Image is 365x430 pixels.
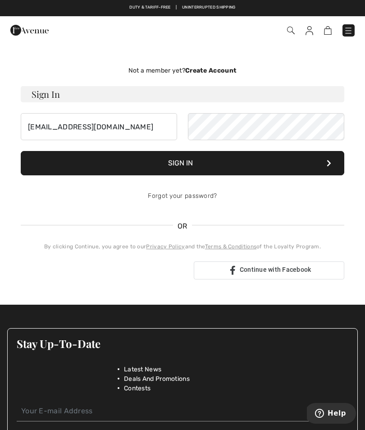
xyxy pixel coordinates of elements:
[17,401,348,421] input: Your E-mail Address
[21,86,344,102] h3: Sign In
[21,151,344,175] button: Sign In
[148,192,217,200] a: Forgot your password?
[16,261,191,280] iframe: Sign in with Google Button
[307,403,356,425] iframe: Opens a widget where you can find more information
[21,261,187,280] div: Sign in with Google. Opens in new tab
[124,384,151,393] span: Contests
[17,338,348,349] h3: Stay Up-To-Date
[124,374,190,384] span: Deals And Promotions
[124,365,161,374] span: Latest News
[205,243,256,250] a: Terms & Conditions
[240,266,311,273] span: Continue with Facebook
[194,261,344,279] a: Continue with Facebook
[10,21,49,39] img: 1ère Avenue
[21,66,344,75] div: Not a member yet?
[146,243,185,250] a: Privacy Policy
[21,113,177,140] input: E-mail
[10,25,49,34] a: 1ère Avenue
[173,221,192,232] span: OR
[180,9,356,133] iframe: Sign in with Google Dialog
[21,242,344,251] div: By clicking Continue, you agree to our and the of the Loyalty Program.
